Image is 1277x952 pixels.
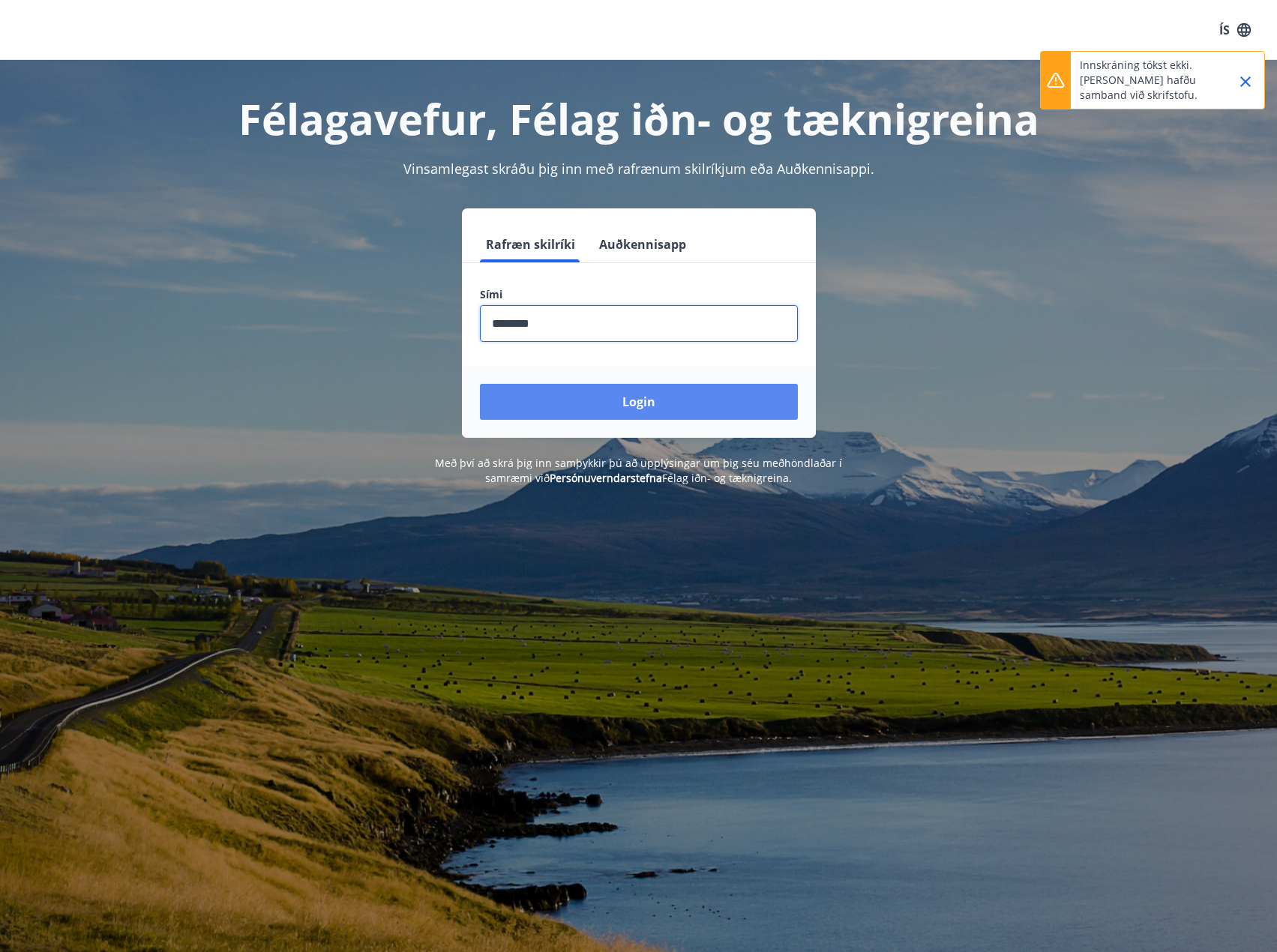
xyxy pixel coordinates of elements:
button: ÍS [1211,16,1259,43]
button: Auðkennisapp [593,226,692,262]
h1: Félagavefur, Félag iðn- og tæknigreina [117,90,1161,147]
span: Vinsamlegast skráðu þig inn með rafrænum skilríkjum eða Auðkennisappi. [403,160,874,178]
button: Login [480,384,798,420]
p: Innskráning tókst ekki. [PERSON_NAME] hafðu samband við skrifstofu. [1080,58,1212,103]
button: Close [1233,69,1258,94]
button: Rafræn skilríki [480,226,581,262]
a: Persónuverndarstefna [550,471,662,485]
label: Sími [480,287,798,302]
span: Með því að skrá þig inn samþykkir þú að upplýsingar um þig séu meðhöndlaðar í samræmi við Félag i... [435,456,842,485]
